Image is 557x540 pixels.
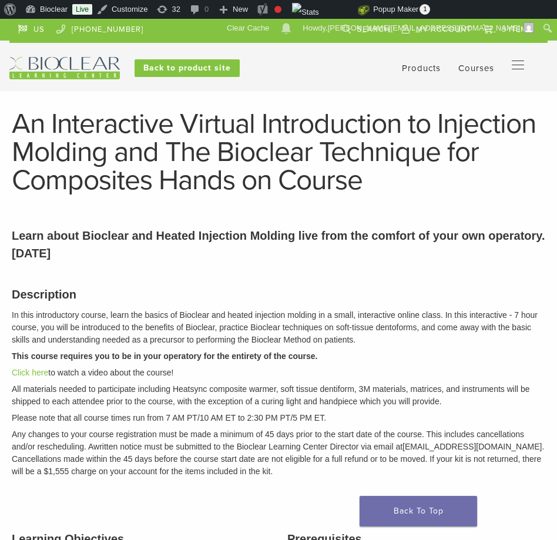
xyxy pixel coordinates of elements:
span: [PERSON_NAME][EMAIL_ADDRESS][DOMAIN_NAME] [328,24,520,32]
a: Live [72,4,92,15]
em: written notice must be submitted to the Bioclear Learning Center Director via email at [EMAIL_ADD... [12,430,544,476]
nav: Primary Navigation [512,57,539,75]
a: Courses [458,63,494,73]
a: Products [402,63,441,73]
div: Focus keyphrase not set [274,6,281,13]
a: Click here [12,368,48,377]
h3: Description [12,286,545,303]
a: [PHONE_NUMBER] [56,19,143,36]
p: to watch a video about the course! [12,367,545,379]
p: Learn about Bioclear and Heated Injection Molding live from the comfort of your own operatory. [D... [12,227,545,262]
a: Back To Top [360,496,477,526]
span: 1 [420,4,430,15]
p: All materials needed to participate including Heatsync composite warmer, soft tissue dentiform, 3... [12,383,545,408]
p: Please note that all course times run from 7 AM PT/10 AM ET to 2:30 PM PT/5 PM ET. [12,412,545,424]
img: Views over 48 hours. Click for more Jetpack Stats. [292,3,358,17]
span: Any changes to your course registration must be made a minimum of 45 days prior to the start date... [12,430,524,451]
strong: This course requires you to be in your operatory for the entirety of the course. [12,351,317,361]
h1: An Interactive Virtual Introduction to Injection Molding and The Bioclear Technique for Composite... [12,110,545,194]
a: Howdy, [298,19,539,38]
a: US [18,19,45,36]
a: Back to product site [135,59,240,77]
p: In this introductory course, learn the basics of Bioclear and heated injection molding in a small... [12,309,545,346]
img: Bioclear [9,57,120,79]
a: Clear Cache [223,19,274,38]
